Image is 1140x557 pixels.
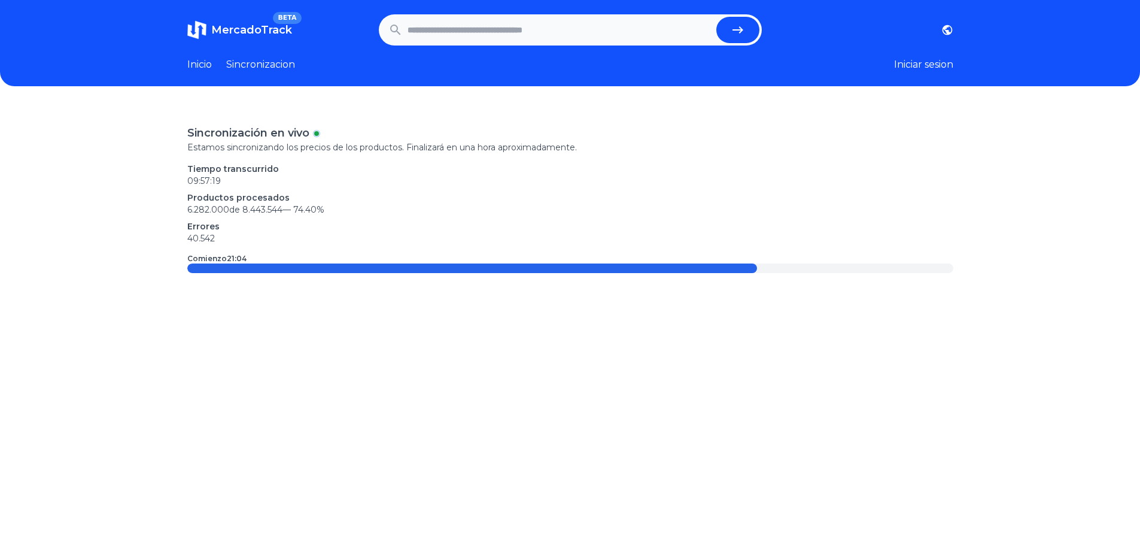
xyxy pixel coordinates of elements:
[187,20,206,40] img: MercadoTrack
[227,254,247,263] time: 21:04
[187,175,221,186] time: 09:57:19
[187,125,309,141] p: Sincronización en vivo
[894,57,953,72] button: Iniciar sesion
[226,57,295,72] a: Sincronizacion
[187,163,953,175] p: Tiempo transcurrido
[187,232,953,244] p: 40.542
[187,220,953,232] p: Errores
[187,57,212,72] a: Inicio
[273,12,301,24] span: BETA
[211,23,292,37] span: MercadoTrack
[187,254,247,264] p: Comienzo
[187,192,953,204] p: Productos procesados
[293,204,324,215] span: 74.40 %
[187,204,953,216] p: 6.282.000 de 8.443.544 —
[187,20,292,40] a: MercadoTrackBETA
[187,141,953,153] p: Estamos sincronizando los precios de los productos. Finalizará en una hora aproximadamente.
